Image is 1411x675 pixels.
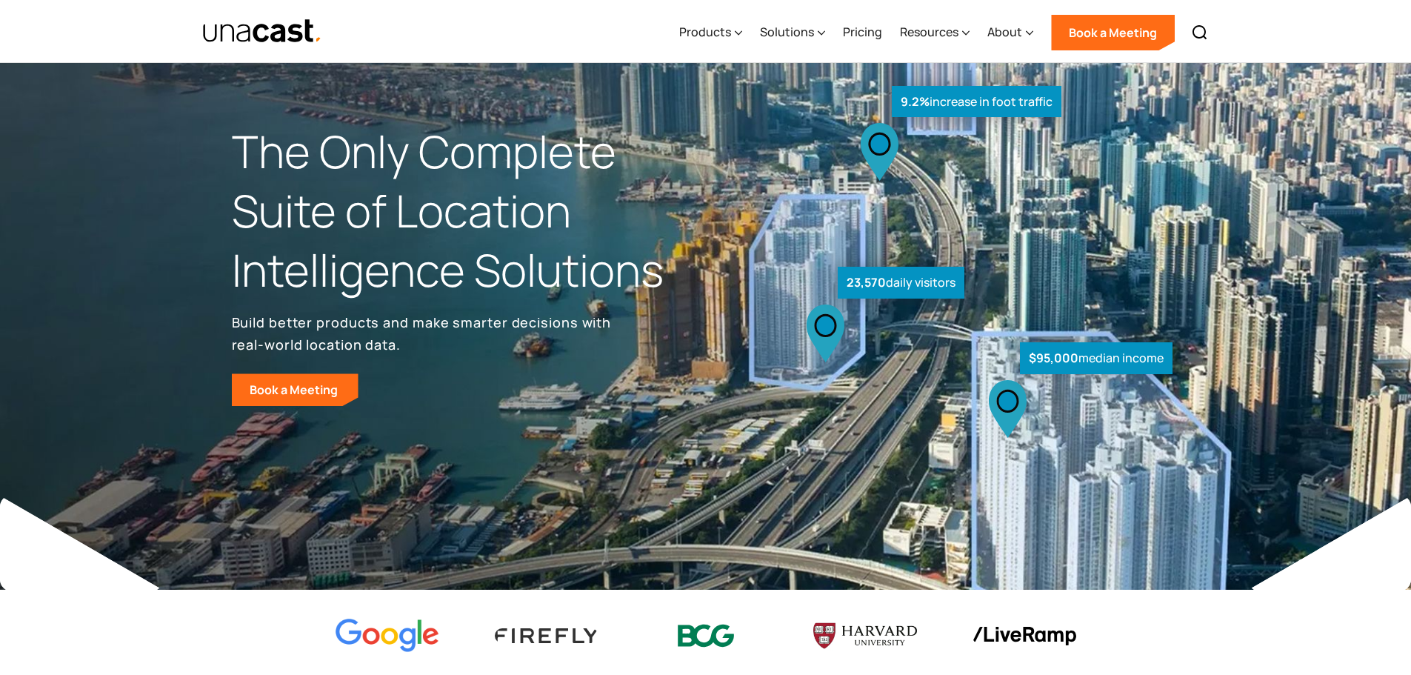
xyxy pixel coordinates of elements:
img: Firefly Advertising logo [495,628,598,642]
div: Resources [900,2,970,63]
div: increase in foot traffic [892,86,1061,118]
img: Google logo Color [336,619,439,654]
div: Resources [900,23,958,41]
a: Pricing [843,2,882,63]
img: BCG logo [654,615,758,657]
div: About [987,23,1022,41]
img: liveramp logo [973,627,1076,645]
a: home [202,19,323,44]
div: Products [679,23,731,41]
img: Harvard U logo [813,618,917,654]
div: Solutions [760,23,814,41]
h1: The Only Complete Suite of Location Intelligence Solutions [232,122,706,299]
div: Solutions [760,2,825,63]
p: Build better products and make smarter decisions with real-world location data. [232,311,617,356]
div: median income [1020,342,1173,374]
a: Book a Meeting [1051,15,1175,50]
div: About [987,2,1033,63]
strong: $95,000 [1029,350,1078,366]
img: Unacast text logo [202,19,323,44]
strong: 9.2% [901,93,930,110]
div: Products [679,2,742,63]
strong: 23,570 [847,274,886,290]
div: daily visitors [838,267,964,299]
a: Book a Meeting [232,373,358,406]
img: Search icon [1191,24,1209,41]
